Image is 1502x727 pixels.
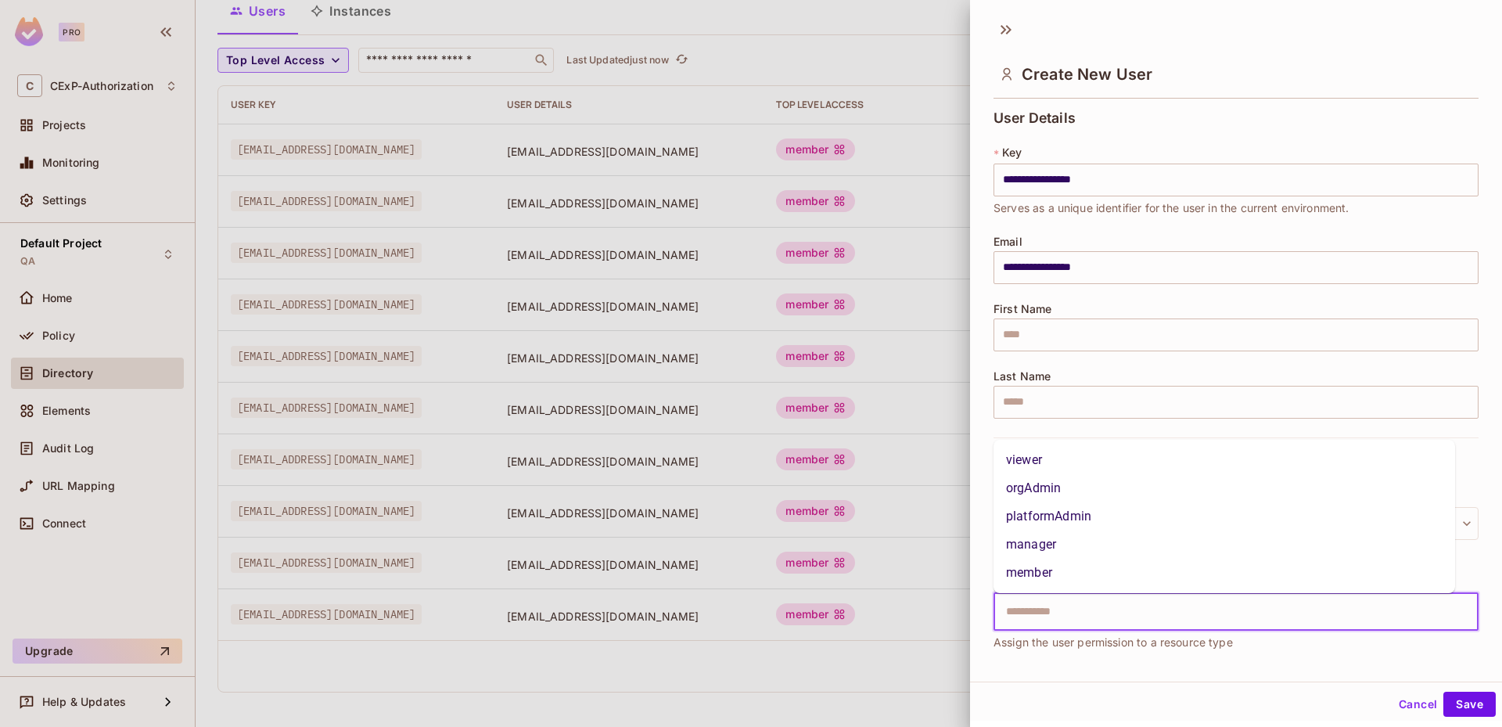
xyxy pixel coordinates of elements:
[994,446,1455,474] li: viewer
[1002,146,1022,159] span: Key
[994,370,1051,383] span: Last Name
[994,531,1455,559] li: manager
[994,634,1233,651] span: Assign the user permission to a resource type
[994,474,1455,502] li: orgAdmin
[1392,692,1443,717] button: Cancel
[994,502,1455,531] li: platformAdmin
[994,236,1022,248] span: Email
[994,303,1052,315] span: First Name
[994,110,1076,126] span: User Details
[994,559,1455,587] li: member
[994,200,1349,217] span: Serves as a unique identifier for the user in the current environment.
[1470,610,1473,613] button: Close
[1443,692,1496,717] button: Save
[1022,65,1152,84] span: Create New User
